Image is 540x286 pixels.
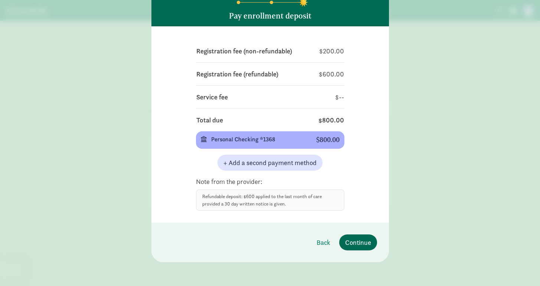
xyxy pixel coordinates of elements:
[196,69,309,79] td: Registration fee (refundable)
[217,155,323,171] button: + Add a second payment method
[196,131,344,149] button: Personal Checking *1368 $800.00
[196,177,344,187] div: Note from the provider:
[313,46,344,56] td: $200.00
[316,136,340,144] div: $800.00
[345,237,371,247] span: Continue
[229,11,311,20] h5: Pay enrollment deposit
[196,92,310,102] td: Service fee
[339,234,377,250] button: Continue
[311,234,336,250] button: Back
[196,190,344,211] div: Refundable deposit: $600 applied to the last month of care provided a 30 day written notice is gi...
[196,46,313,56] td: Registration fee (non-refundable)
[309,69,344,79] td: $600.00
[310,92,344,102] td: $--
[272,115,344,125] td: $800.00
[196,115,272,125] td: Total due
[223,158,317,168] span: + Add a second payment method
[211,135,304,144] div: Personal Checking *1368
[317,237,330,247] span: Back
